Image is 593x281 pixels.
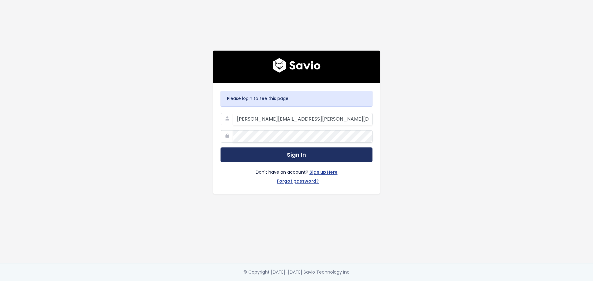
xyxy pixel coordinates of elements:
[221,162,372,186] div: Don't have an account?
[221,147,372,163] button: Sign In
[227,95,366,102] p: Please login to see this page.
[233,113,372,125] input: Your Work Email Address
[277,177,319,186] a: Forgot password?
[273,58,321,73] img: logo600x187.a314fd40982d.png
[243,268,350,276] div: © Copyright [DATE]-[DATE] Savio Technology Inc
[309,168,338,177] a: Sign up Here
